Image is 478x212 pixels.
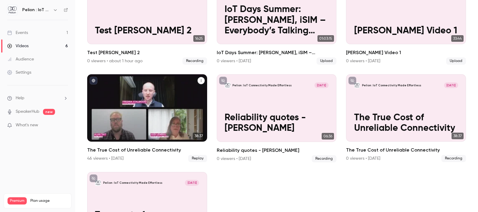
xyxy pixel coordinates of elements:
[444,82,458,88] span: [DATE]
[446,57,466,65] span: Upload
[348,77,356,84] button: unpublished
[16,109,39,115] a: SpeakerHub
[217,58,251,64] div: 0 viewers • [DATE]
[217,74,337,162] li: Reliability quotes - Berg, Alan
[346,155,380,161] div: 0 viewers • [DATE]
[16,95,24,101] span: Help
[346,49,466,56] h2: [PERSON_NAME] Video 1
[346,74,466,162] li: The True Cost of Unreliable Connectivity
[225,112,329,134] p: Reliability quotes - [PERSON_NAME]
[7,43,29,49] div: Videos
[193,133,205,139] span: 38:37
[346,146,466,154] h2: The True Cost of Unreliable Connectivity
[8,197,27,204] span: Premium
[317,35,334,42] span: 01:03:15
[312,155,336,162] span: Recording
[30,198,68,203] span: Plan usage
[7,69,31,75] div: Settings
[346,58,380,64] div: 0 viewers • [DATE]
[217,156,251,162] div: 0 viewers • [DATE]
[232,83,292,87] p: Pelion : IoT Connectivity Made Effortless
[185,180,199,186] span: [DATE]
[452,133,464,139] span: 38:37
[7,56,34,62] div: Audience
[16,122,38,128] span: What's new
[182,57,207,65] span: Recording
[225,4,329,36] p: IoT Days Summer: [PERSON_NAME], iSIM – Everybody’s Talking Subscriber Identity Modules
[61,123,68,128] iframe: Noticeable Trigger
[90,77,97,84] button: published
[87,49,207,56] h2: Test [PERSON_NAME] 2
[362,83,421,87] p: Pelion : IoT Connectivity Made Effortless
[322,133,334,140] span: 06:36
[225,82,231,88] img: Reliability quotes - Berg, Alan
[217,74,337,162] a: Reliability quotes - Berg, AlanPelion : IoT Connectivity Made Effortless[DATE]Reliability quotes ...
[217,49,337,56] h2: IoT Days Summer: [PERSON_NAME], iSIM – Everybody’s Talking Subscriber Identity Modules
[87,58,142,64] div: 0 viewers • about 1 hour ago
[87,155,124,161] div: 46 viewers • [DATE]
[314,82,329,88] span: [DATE]
[7,30,28,36] div: Events
[217,147,337,154] h2: Reliability quotes - [PERSON_NAME]
[188,155,207,162] span: Replay
[103,181,162,185] p: Pelion : IoT Connectivity Made Effortless
[95,180,101,186] img: True cost of connectivity - test
[8,5,17,15] img: Pelion : IoT Connectivity Made Effortless
[90,174,97,182] button: unpublished
[354,82,360,88] img: The True Cost of Unreliable Connectivity
[451,35,464,42] span: 33:44
[7,95,68,101] li: help-dropdown-opener
[87,146,207,154] h2: The True Cost of Unreliable Connectivity
[22,7,51,13] h6: Pelion : IoT Connectivity Made Effortless
[441,155,466,162] span: Recording
[317,57,336,65] span: Upload
[95,26,199,36] p: Test [PERSON_NAME] 2
[193,35,205,42] span: 16:25
[87,74,207,162] li: The True Cost of Unreliable Connectivity
[346,74,466,162] a: The True Cost of Unreliable ConnectivityPelion : IoT Connectivity Made Effortless[DATE]The True C...
[87,74,207,162] a: 38:37The True Cost of Unreliable Connectivity46 viewers • [DATE]Replay
[43,109,55,115] span: new
[354,112,458,134] p: The True Cost of Unreliable Connectivity
[354,26,458,36] p: [PERSON_NAME] Video 1
[219,77,227,84] button: unpublished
